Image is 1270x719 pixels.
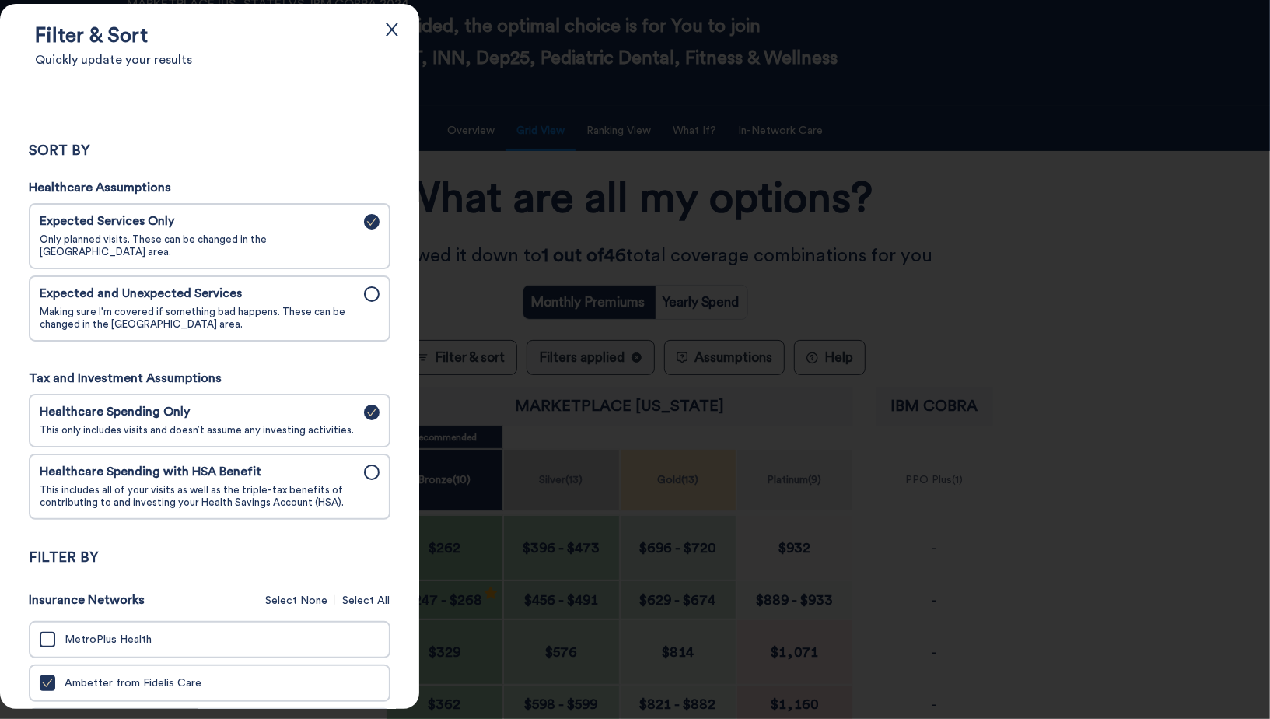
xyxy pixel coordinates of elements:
[35,54,192,66] p: Quickly update your results
[366,216,377,227] span: check
[40,405,355,419] span: Healthcare Spending Only
[29,181,390,195] h3: Healthcare Assumptions
[35,26,148,46] p: Filter & Sort
[65,633,152,647] span: MetroPlus Health
[40,214,355,229] span: Expected Services Only
[42,678,53,689] span: check
[40,465,355,479] span: Healthcare Spending with HSA Benefit
[40,424,355,437] span: This only includes visits and doesn’t assume any investing activities.
[40,286,355,301] span: Expected and Unexpected Services
[40,484,355,509] span: This includes all of your visits as well as the triple-tax benefits of contributing to and invest...
[29,587,145,612] div: Insurance Networks
[65,677,201,690] span: Ambetter from Fidelis Care
[29,371,390,386] h3: Tax and Investment Assumptions
[264,588,328,613] button: Select None
[341,588,390,613] button: Select All
[383,21,401,38] span: close
[40,306,355,331] span: Making sure I'm covered if something bad happens. These can be changed in the [GEOGRAPHIC_DATA] a...
[342,592,390,609] span: Select All
[40,233,355,258] span: Only planned visits. These can be changed in the [GEOGRAPHIC_DATA] area.
[373,12,411,51] button: close
[265,592,327,609] span: Select None
[366,407,377,418] span: check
